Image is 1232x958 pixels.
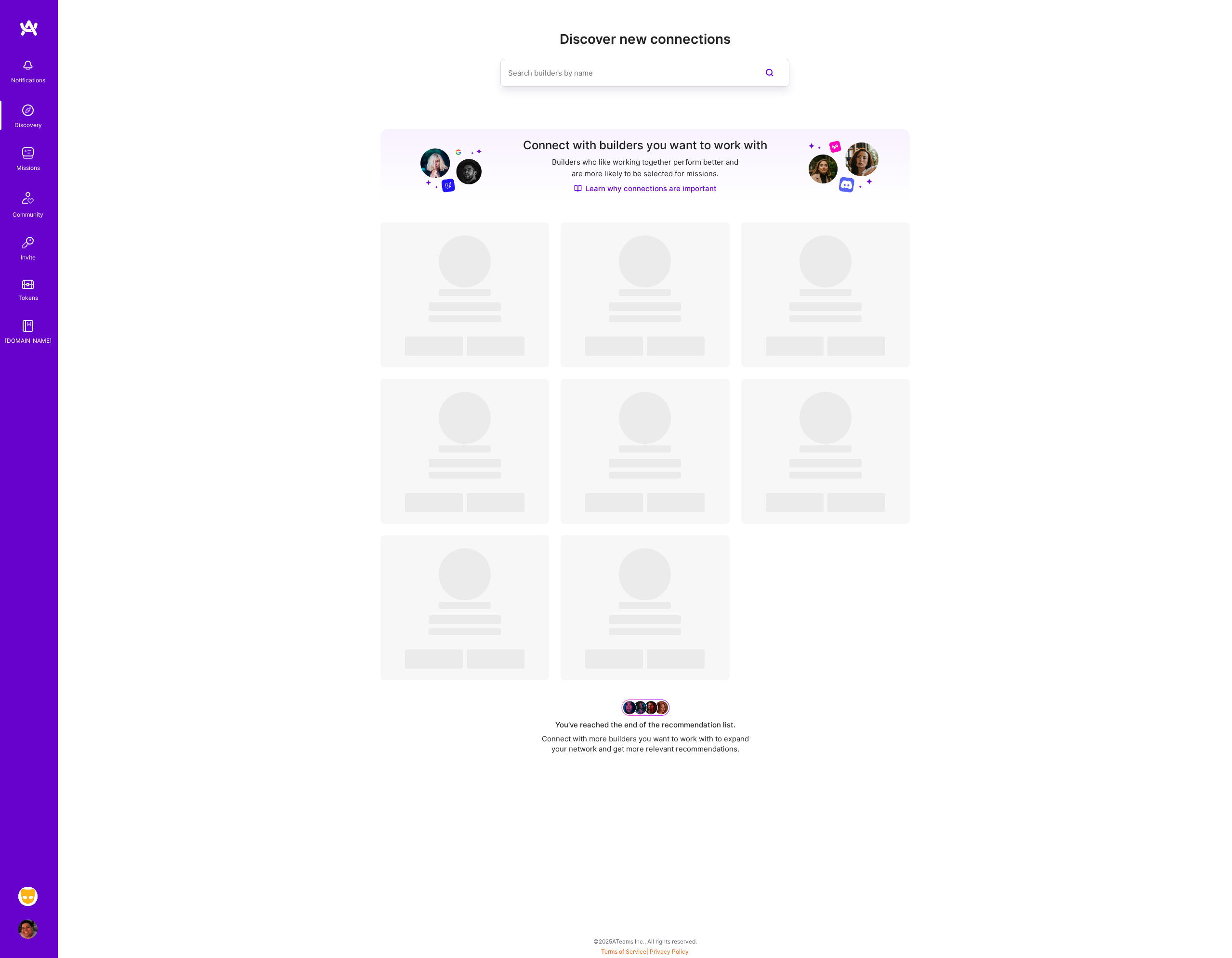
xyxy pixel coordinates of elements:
[601,948,689,955] span: |
[18,143,38,163] img: teamwork
[619,392,671,444] span: ‌
[18,293,38,303] div: Tokens
[429,302,501,311] span: ‌
[467,337,524,356] span: ‌
[439,602,491,609] span: ‌
[799,445,852,453] span: ‌
[412,140,482,193] img: Grow your network
[585,337,643,356] span: ‌
[439,445,491,453] span: ‌
[789,315,862,322] span: ‌
[439,548,491,600] span: ‌
[574,183,717,194] a: Learn why connections are important
[429,628,501,635] span: ‌
[585,649,643,669] span: ‌
[439,392,491,444] span: ‌
[16,919,40,939] a: User Avatar
[14,120,42,130] div: Discovery
[439,235,491,287] span: ‌
[405,649,463,669] span: ‌
[647,337,705,356] span: ‌
[574,184,582,193] img: Discover
[789,472,862,479] span: ‌
[766,493,824,512] span: ‌
[467,493,524,512] span: ‌
[523,139,767,153] h3: Connect with builders you want to work with
[827,493,885,512] span: ‌
[429,315,501,322] span: ‌
[429,459,501,467] span: ‌
[609,459,681,467] span: ‌
[405,493,463,512] span: ‌
[601,948,646,955] a: Terms of Service
[429,472,501,479] span: ‌
[619,602,671,609] span: ‌
[18,56,38,75] img: bell
[21,252,36,262] div: Invite
[58,929,1232,953] div: © 2025 ATeams Inc., All rights reserved.
[799,392,852,444] span: ‌
[18,233,38,252] img: Invite
[766,337,824,356] span: ‌
[18,887,38,906] img: Grindr: Data + FE + CyberSecurity + QA
[555,720,735,730] div: You’ve reached the end of the recommendation list.
[827,337,885,356] span: ‌
[467,649,524,669] span: ‌
[535,734,756,754] div: Connect with more builders you want to work with to expand your network and get more relevant rec...
[19,19,39,37] img: logo
[16,163,40,173] div: Missions
[619,289,671,296] span: ‌
[619,235,671,287] span: ‌
[647,493,705,512] span: ‌
[18,316,38,336] img: guide book
[16,186,39,209] img: Community
[16,887,40,906] a: Grindr: Data + FE + CyberSecurity + QA
[380,31,910,47] h2: Discover new connections
[22,280,34,289] img: tokens
[585,493,643,512] span: ‌
[647,649,705,669] span: ‌
[609,472,681,479] span: ‌
[799,235,852,287] span: ‌
[18,919,38,939] img: User Avatar
[429,615,501,624] span: ‌
[789,302,862,311] span: ‌
[764,67,775,78] i: icon SearchPurple
[550,156,740,180] p: Builders who like working together perform better and are more likely to be selected for missions.
[609,628,681,635] span: ‌
[609,302,681,311] span: ‌
[619,548,671,600] span: ‌
[650,948,689,955] a: Privacy Policy
[809,140,878,193] img: Grow your network
[609,615,681,624] span: ‌
[405,337,463,356] span: ‌
[439,289,491,296] span: ‌
[621,699,669,715] img: Grow your network
[799,289,852,296] span: ‌
[789,459,862,467] span: ‌
[5,336,52,346] div: [DOMAIN_NAME]
[11,75,45,85] div: Notifications
[619,445,671,453] span: ‌
[609,315,681,322] span: ‌
[508,61,743,85] input: Search builders by name
[13,209,43,220] div: Community
[18,101,38,120] img: discovery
